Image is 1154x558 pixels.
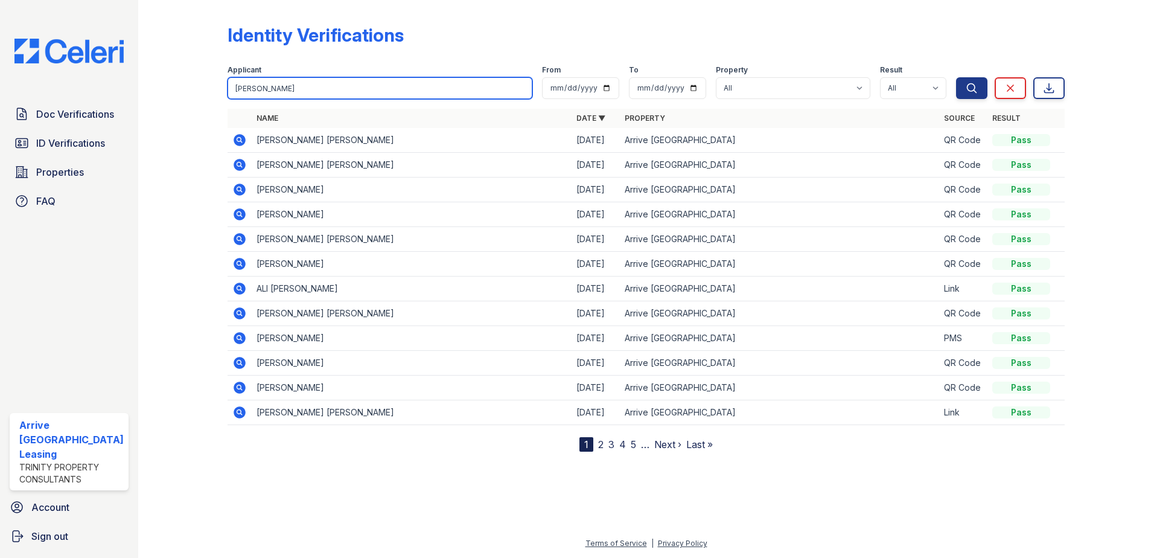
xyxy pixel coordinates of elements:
[228,77,533,99] input: Search by name or phone number
[992,307,1050,319] div: Pass
[620,376,940,400] td: Arrive [GEOGRAPHIC_DATA]
[31,500,69,515] span: Account
[939,227,987,252] td: QR Code
[992,258,1050,270] div: Pass
[572,376,620,400] td: [DATE]
[939,301,987,326] td: QR Code
[992,283,1050,295] div: Pass
[619,438,626,451] a: 4
[620,178,940,202] td: Arrive [GEOGRAPHIC_DATA]
[31,529,68,544] span: Sign out
[620,351,940,376] td: Arrive [GEOGRAPHIC_DATA]
[252,326,572,351] td: [PERSON_NAME]
[257,114,278,123] a: Name
[10,189,129,213] a: FAQ
[36,165,84,179] span: Properties
[939,326,987,351] td: PMS
[36,194,56,208] span: FAQ
[939,376,987,400] td: QR Code
[992,134,1050,146] div: Pass
[939,178,987,202] td: QR Code
[620,301,940,326] td: Arrive [GEOGRAPHIC_DATA]
[620,400,940,425] td: Arrive [GEOGRAPHIC_DATA]
[572,128,620,153] td: [DATE]
[572,400,620,425] td: [DATE]
[939,400,987,425] td: Link
[939,252,987,277] td: QR Code
[658,539,707,548] a: Privacy Policy
[620,326,940,351] td: Arrive [GEOGRAPHIC_DATA]
[608,438,614,451] a: 3
[620,252,940,277] td: Arrive [GEOGRAPHIC_DATA]
[228,24,404,46] div: Identity Verifications
[631,438,636,451] a: 5
[572,227,620,252] td: [DATE]
[939,153,987,178] td: QR Code
[992,332,1050,344] div: Pass
[939,277,987,301] td: Link
[5,524,133,548] a: Sign out
[572,351,620,376] td: [DATE]
[19,461,124,486] div: Trinity Property Consultants
[992,184,1050,196] div: Pass
[992,208,1050,220] div: Pass
[992,357,1050,369] div: Pass
[939,128,987,153] td: QR Code
[5,39,133,63] img: CE_Logo_Blue-a8612792a0a2168367f1c8372b55b34899dd931a85d93a1a3d3e32e68fde9ad4.png
[252,178,572,202] td: [PERSON_NAME]
[944,114,975,123] a: Source
[252,351,572,376] td: [PERSON_NAME]
[992,159,1050,171] div: Pass
[654,438,681,451] a: Next ›
[598,438,604,451] a: 2
[620,227,940,252] td: Arrive [GEOGRAPHIC_DATA]
[579,437,593,452] div: 1
[992,382,1050,394] div: Pass
[252,153,572,178] td: [PERSON_NAME] [PERSON_NAME]
[629,65,639,75] label: To
[19,418,124,461] div: Arrive [GEOGRAPHIC_DATA] Leasing
[228,65,261,75] label: Applicant
[992,406,1050,418] div: Pass
[36,136,105,150] span: ID Verifications
[686,438,713,451] a: Last »
[10,131,129,155] a: ID Verifications
[716,65,748,75] label: Property
[10,102,129,126] a: Doc Verifications
[572,178,620,202] td: [DATE]
[620,202,940,227] td: Arrive [GEOGRAPHIC_DATA]
[572,326,620,351] td: [DATE]
[572,153,620,178] td: [DATE]
[10,160,129,184] a: Properties
[252,301,572,326] td: [PERSON_NAME] [PERSON_NAME]
[252,400,572,425] td: [PERSON_NAME] [PERSON_NAME]
[252,252,572,277] td: [PERSON_NAME]
[939,202,987,227] td: QR Code
[620,128,940,153] td: Arrive [GEOGRAPHIC_DATA]
[880,65,902,75] label: Result
[992,114,1021,123] a: Result
[576,114,605,123] a: Date ▼
[992,233,1050,245] div: Pass
[939,351,987,376] td: QR Code
[252,227,572,252] td: [PERSON_NAME] [PERSON_NAME]
[651,539,654,548] div: |
[5,495,133,519] a: Account
[572,252,620,277] td: [DATE]
[585,539,647,548] a: Terms of Service
[252,128,572,153] td: [PERSON_NAME] [PERSON_NAME]
[620,153,940,178] td: Arrive [GEOGRAPHIC_DATA]
[625,114,665,123] a: Property
[252,376,572,400] td: [PERSON_NAME]
[620,277,940,301] td: Arrive [GEOGRAPHIC_DATA]
[641,437,649,452] span: …
[36,107,114,121] span: Doc Verifications
[572,277,620,301] td: [DATE]
[542,65,561,75] label: From
[572,202,620,227] td: [DATE]
[572,301,620,326] td: [DATE]
[252,202,572,227] td: [PERSON_NAME]
[252,277,572,301] td: ALI [PERSON_NAME]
